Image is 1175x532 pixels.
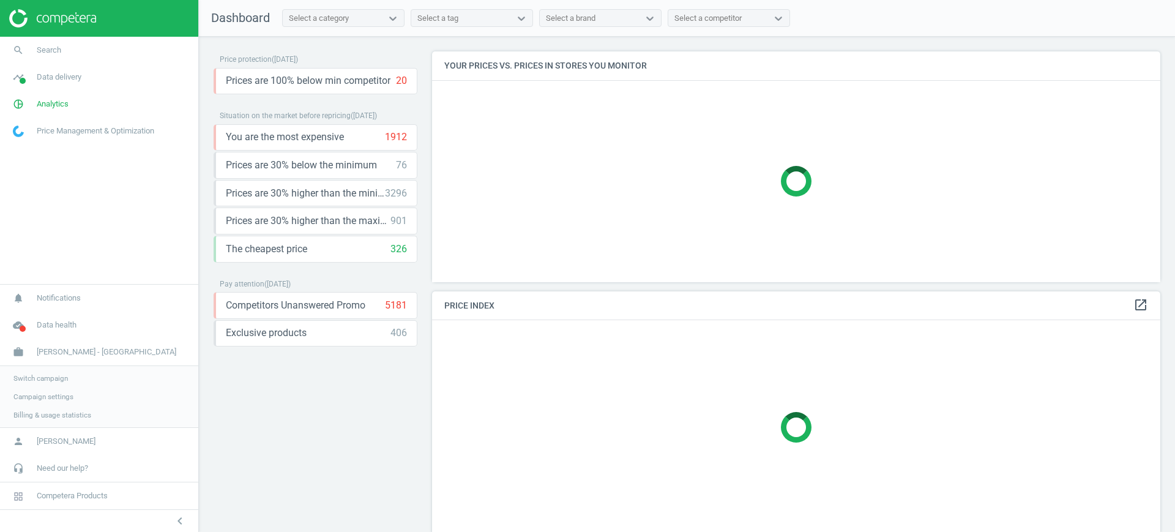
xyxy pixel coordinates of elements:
[13,373,68,383] span: Switch campaign
[674,13,742,24] div: Select a competitor
[432,291,1160,320] h4: Price Index
[37,126,154,137] span: Price Management & Optimization
[289,13,349,24] div: Select a category
[220,280,264,288] span: Pay attention
[417,13,458,24] div: Select a tag
[7,287,30,310] i: notifications
[226,299,365,312] span: Competitors Unanswered Promo
[226,242,307,256] span: The cheapest price
[385,187,407,200] div: 3296
[37,320,76,331] span: Data health
[546,13,595,24] div: Select a brand
[220,55,272,64] span: Price protection
[226,74,390,88] span: Prices are 100% below min competitor
[173,514,187,528] i: chevron_left
[211,10,270,25] span: Dashboard
[390,326,407,340] div: 406
[7,92,30,116] i: pie_chart_outlined
[1133,298,1148,313] a: open_in_new
[226,326,307,340] span: Exclusive products
[13,410,91,420] span: Billing & usage statistics
[226,187,385,200] span: Prices are 30% higher than the minimum
[432,51,1160,80] h4: Your prices vs. prices in stores you monitor
[13,392,73,402] span: Campaign settings
[390,242,407,256] div: 326
[1133,298,1148,312] i: open_in_new
[7,340,30,364] i: work
[7,430,30,453] i: person
[220,111,351,120] span: Situation on the market before repricing
[7,66,30,89] i: timeline
[9,9,96,28] img: ajHJNr6hYgQAAAAASUVORK5CYII=
[226,159,377,172] span: Prices are 30% below the minimum
[37,72,81,83] span: Data delivery
[264,280,291,288] span: ( [DATE] )
[385,130,407,144] div: 1912
[7,457,30,480] i: headset_mic
[226,214,390,228] span: Prices are 30% higher than the maximal
[396,74,407,88] div: 20
[165,513,195,529] button: chevron_left
[37,347,176,358] span: [PERSON_NAME] - [GEOGRAPHIC_DATA]
[13,126,24,137] img: wGWNvw8QSZomAAAAABJRU5ErkJggg==
[390,214,407,228] div: 901
[272,55,298,64] span: ( [DATE] )
[7,39,30,62] i: search
[37,490,108,501] span: Competera Products
[396,159,407,172] div: 76
[37,463,88,474] span: Need our help?
[37,45,61,56] span: Search
[37,99,69,110] span: Analytics
[351,111,377,120] span: ( [DATE] )
[7,313,30,337] i: cloud_done
[385,299,407,312] div: 5181
[37,436,95,447] span: [PERSON_NAME]
[226,130,344,144] span: You are the most expensive
[37,293,81,304] span: Notifications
